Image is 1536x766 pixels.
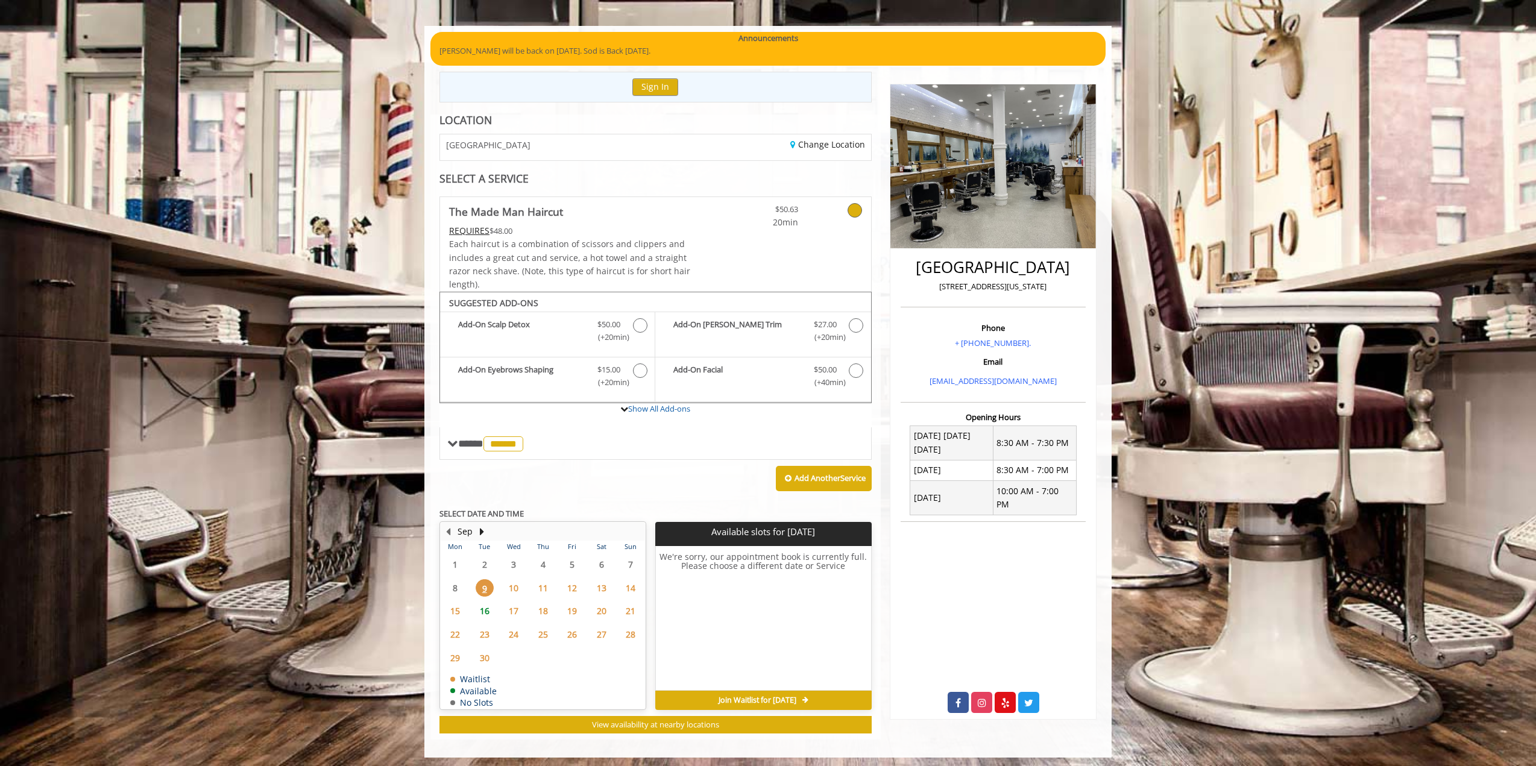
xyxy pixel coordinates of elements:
span: 20 [593,602,611,620]
span: This service needs some Advance to be paid before we block your appointment [449,225,489,236]
td: 8:30 AM - 7:30 PM [993,425,1076,460]
span: View availability at nearby locations [592,719,719,730]
b: Announcements [738,32,798,45]
th: Mon [441,541,470,553]
span: 26 [563,626,581,643]
span: 28 [622,626,640,643]
p: [PERSON_NAME] will be back on [DATE]. Sod is Back [DATE]. [439,45,1097,57]
button: Sign In [632,78,678,96]
td: Select day28 [616,623,646,646]
label: Add-On Eyebrows Shaping [446,363,649,392]
td: 8:30 AM - 7:00 PM [993,460,1076,480]
button: Sep [458,525,473,538]
button: Add AnotherService [776,466,872,491]
span: (+40min ) [807,376,843,389]
span: 10 [505,579,523,597]
span: 23 [476,626,494,643]
span: (+20min ) [591,331,627,344]
td: Select day12 [558,576,587,600]
td: Select day30 [470,646,499,670]
span: $50.00 [597,318,620,331]
span: 18 [534,602,552,620]
td: Select day15 [441,600,470,623]
th: Sun [616,541,646,553]
label: Add-On Scalp Detox [446,318,649,347]
label: Add-On Beard Trim [661,318,864,347]
td: [DATE] [DATE] [DATE] [910,425,993,460]
a: + [PHONE_NUMBER]. [955,337,1031,348]
h3: Phone [904,324,1083,332]
span: 13 [593,579,611,597]
span: 27 [593,626,611,643]
span: [GEOGRAPHIC_DATA] [446,140,530,149]
td: Select day20 [587,600,615,623]
span: (+20min ) [591,376,627,389]
b: Add-On [PERSON_NAME] Trim [673,318,801,344]
b: Add-On Facial [673,363,801,389]
span: 30 [476,649,494,667]
span: 17 [505,602,523,620]
b: Add-On Scalp Detox [458,318,585,344]
span: 19 [563,602,581,620]
b: Add Another Service [795,472,866,483]
td: Select day26 [558,623,587,646]
th: Wed [499,541,528,553]
td: [DATE] [910,481,993,515]
a: Change Location [790,139,865,150]
td: Select day14 [616,576,646,600]
b: SELECT DATE AND TIME [439,508,524,519]
span: 24 [505,626,523,643]
b: The Made Man Haircut [449,203,563,220]
th: Fri [558,541,587,553]
td: 10:00 AM - 7:00 PM [993,481,1076,515]
span: 15 [446,602,464,620]
td: Select day29 [441,646,470,670]
td: Select day11 [528,576,557,600]
span: 21 [622,602,640,620]
td: Select day21 [616,600,646,623]
span: 14 [622,579,640,597]
span: 9 [476,579,494,597]
td: No Slots [450,698,497,707]
td: Select day19 [558,600,587,623]
a: Show All Add-ons [628,403,690,414]
th: Thu [528,541,557,553]
h2: [GEOGRAPHIC_DATA] [904,259,1083,276]
span: $15.00 [597,363,620,376]
h6: We're sorry, our appointment book is currently full. Please choose a different date or Service [656,552,870,686]
td: [DATE] [910,460,993,480]
span: 12 [563,579,581,597]
span: 20min [727,216,798,229]
span: $50.00 [814,363,837,376]
span: Each haircut is a combination of scissors and clippers and includes a great cut and service, a ho... [449,238,690,290]
td: Select day13 [587,576,615,600]
span: Join Waitlist for [DATE] [719,695,796,705]
span: 25 [534,626,552,643]
td: Select day22 [441,623,470,646]
td: Select day17 [499,600,528,623]
span: 22 [446,626,464,643]
td: Waitlist [450,674,497,683]
span: $27.00 [814,318,837,331]
p: [STREET_ADDRESS][US_STATE] [904,280,1083,293]
td: Select day9 [470,576,499,600]
button: View availability at nearby locations [439,716,872,733]
a: $50.63 [727,197,798,229]
a: [EMAIL_ADDRESS][DOMAIN_NAME] [930,375,1057,386]
td: Available [450,686,497,695]
span: 16 [476,602,494,620]
td: Select day18 [528,600,557,623]
button: Next Month [477,525,486,538]
h3: Opening Hours [901,413,1086,421]
span: (+20min ) [807,331,843,344]
div: The Made Man Haircut Add-onS [439,292,872,404]
td: Select day23 [470,623,499,646]
td: Select day24 [499,623,528,646]
b: Add-On Eyebrows Shaping [458,363,585,389]
h3: Email [904,357,1083,366]
p: Available slots for [DATE] [660,527,866,537]
th: Sat [587,541,615,553]
div: $48.00 [449,224,691,237]
td: Select day27 [587,623,615,646]
b: LOCATION [439,113,492,127]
